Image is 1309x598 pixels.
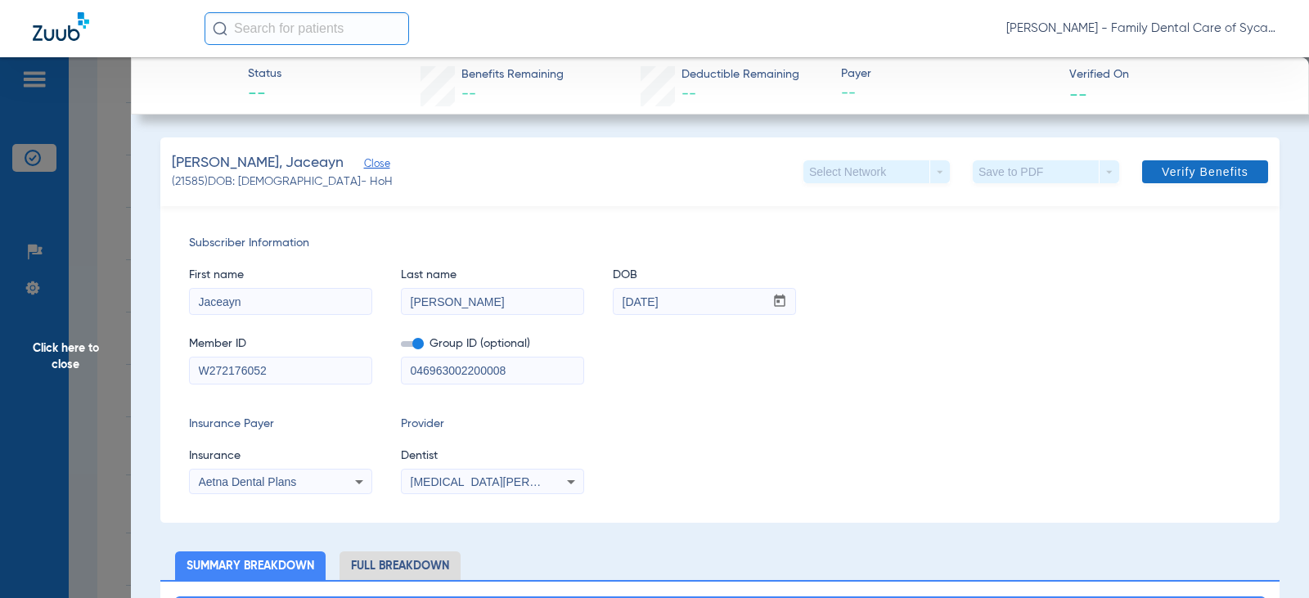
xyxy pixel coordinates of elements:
[461,87,476,101] span: --
[613,267,796,284] span: DOB
[681,66,799,83] span: Deductible Remaining
[340,551,461,580] li: Full Breakdown
[205,12,409,45] input: Search for patients
[189,416,372,433] span: Insurance Payer
[1142,160,1268,183] button: Verify Benefits
[401,267,584,284] span: Last name
[1006,20,1276,37] span: [PERSON_NAME] - Family Dental Care of Sycamore
[189,235,1251,252] span: Subscriber Information
[401,335,584,353] span: Group ID (optional)
[189,447,372,465] span: Insurance
[172,153,344,173] span: [PERSON_NAME], Jaceayn
[199,475,297,488] span: Aetna Dental Plans
[1162,165,1248,178] span: Verify Benefits
[841,83,1055,104] span: --
[248,65,281,83] span: Status
[213,21,227,36] img: Search Icon
[189,267,372,284] span: First name
[411,475,664,488] span: [MEDICAL_DATA][PERSON_NAME] 1821242603
[461,66,564,83] span: Benefits Remaining
[764,289,796,315] button: Open calendar
[401,416,584,433] span: Provider
[33,12,89,41] img: Zuub Logo
[681,87,696,101] span: --
[189,335,372,353] span: Member ID
[248,83,281,106] span: --
[175,551,326,580] li: Summary Breakdown
[841,65,1055,83] span: Payer
[364,158,379,173] span: Close
[1069,66,1283,83] span: Verified On
[1069,85,1087,102] span: --
[401,447,584,465] span: Dentist
[172,173,393,191] span: (21585) DOB: [DEMOGRAPHIC_DATA] - HoH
